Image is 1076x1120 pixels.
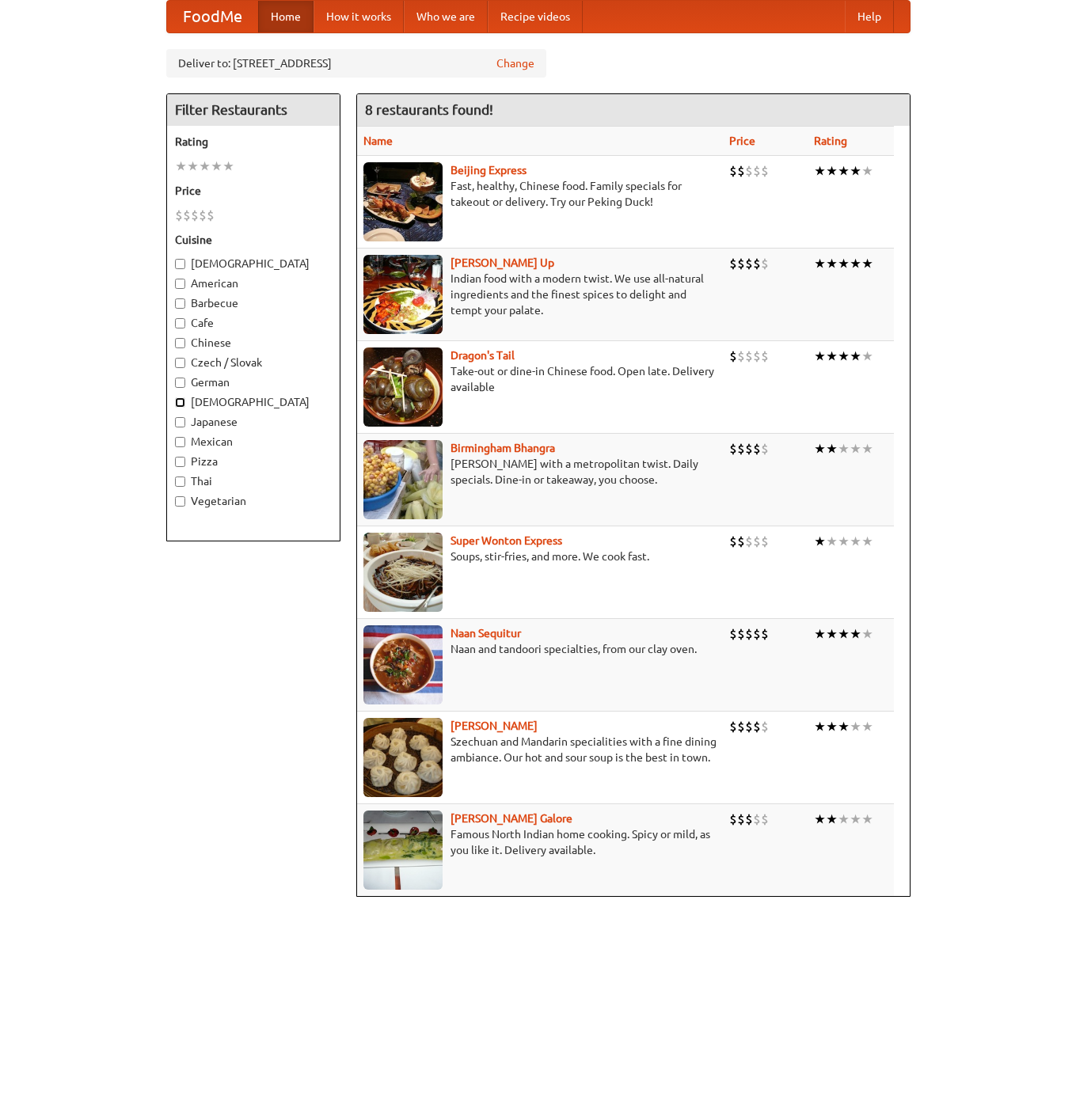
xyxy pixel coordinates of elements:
[496,55,534,71] a: Change
[314,1,404,32] a: How it works
[363,826,717,858] p: Famous North Indian home cooking. Spicy or mild, as you like it. Delivery available.
[175,454,332,469] label: Pizza
[838,811,850,828] li: ★
[451,812,572,825] a: [PERSON_NAME] Galore
[838,162,850,180] li: ★
[175,183,332,199] h5: Price
[850,533,861,550] li: ★
[729,625,737,643] li: $
[826,718,838,735] li: ★
[175,259,185,269] input: [DEMOGRAPHIC_DATA]
[365,102,493,117] ng-pluralize: 8 restaurants found!
[175,256,332,271] label: [DEMOGRAPHIC_DATA]
[363,178,717,210] p: Fast, healthy, Chinese food. Family specials for takeout or delivery. Try our Peking Duck!
[814,811,826,828] li: ★
[199,158,211,175] li: ★
[175,318,185,328] input: Cafe
[175,335,332,351] label: Chinese
[737,255,745,272] li: $
[745,440,753,457] li: $
[814,533,826,550] li: ★
[737,718,745,735] li: $
[166,49,546,78] div: Deliver to: [STREET_ADDRESS]
[451,256,554,269] a: [PERSON_NAME] Up
[451,534,562,547] a: Super Wonton Express
[761,162,769,180] li: $
[850,440,861,457] li: ★
[861,625,873,643] li: ★
[175,378,185,388] input: German
[861,347,873,365] li: ★
[363,549,717,564] p: Soups, stir-fries, and more. We cook fast.
[737,533,745,550] li: $
[363,456,717,488] p: [PERSON_NAME] with a metropolitan twist. Daily specials. Dine-in or takeaway, you choose.
[745,162,753,180] li: $
[175,473,332,489] label: Thai
[363,347,443,427] img: dragon.jpg
[826,255,838,272] li: ★
[363,255,443,334] img: curryup.jpg
[175,457,185,467] input: Pizza
[729,162,737,180] li: $
[850,255,861,272] li: ★
[175,134,332,150] h5: Rating
[729,811,737,828] li: $
[175,355,332,370] label: Czech / Slovak
[861,533,873,550] li: ★
[861,255,873,272] li: ★
[737,347,745,365] li: $
[363,162,443,241] img: beijing.jpg
[175,275,332,291] label: American
[175,493,332,509] label: Vegetarian
[737,811,745,828] li: $
[753,440,761,457] li: $
[737,625,745,643] li: $
[363,363,717,395] p: Take-out or dine-in Chinese food. Open late. Delivery available
[183,207,191,224] li: $
[737,440,745,457] li: $
[814,347,826,365] li: ★
[207,207,215,224] li: $
[729,533,737,550] li: $
[451,627,521,640] a: Naan Sequitur
[753,625,761,643] li: $
[175,496,185,507] input: Vegetarian
[814,625,826,643] li: ★
[363,718,443,797] img: shandong.jpg
[175,295,332,311] label: Barbecue
[175,358,185,368] input: Czech / Slovak
[838,440,850,457] li: ★
[175,476,185,487] input: Thai
[761,625,769,643] li: $
[753,718,761,735] li: $
[826,811,838,828] li: ★
[861,440,873,457] li: ★
[175,315,332,331] label: Cafe
[363,135,393,147] a: Name
[745,347,753,365] li: $
[838,347,850,365] li: ★
[363,625,443,704] img: naansequitur.jpg
[814,135,847,147] a: Rating
[363,533,443,612] img: superwonton.jpg
[838,255,850,272] li: ★
[761,347,769,365] li: $
[451,164,527,177] a: Beijing Express
[737,162,745,180] li: $
[191,207,199,224] li: $
[745,718,753,735] li: $
[814,440,826,457] li: ★
[451,719,538,732] a: [PERSON_NAME]
[175,434,332,450] label: Mexican
[745,625,753,643] li: $
[838,533,850,550] li: ★
[175,298,185,309] input: Barbecue
[761,811,769,828] li: $
[488,1,583,32] a: Recipe videos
